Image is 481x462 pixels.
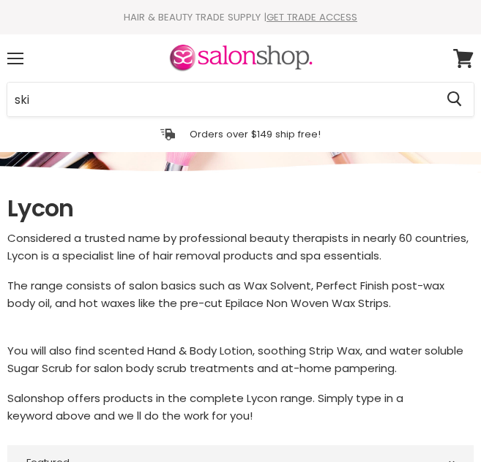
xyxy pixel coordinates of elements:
[7,230,474,265] p: Considered a trusted name by professional beauty therapists in nearly 60 countries, Lycon is a sp...
[435,83,474,116] button: Search
[7,82,474,117] form: Product
[266,10,357,24] a: GET TRADE ACCESS
[7,342,474,378] p: You will also find scented Hand & Body Lotion, soothing Strip Wax, and water soluble Sugar Scrub ...
[7,83,435,116] input: Search
[7,230,474,425] div: The range consists of salon basics such as Wax Solvent, Perfect Finish post-wax body oil, and hot...
[190,128,321,140] p: Orders over $149 ship free!
[7,193,474,224] h1: Lycon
